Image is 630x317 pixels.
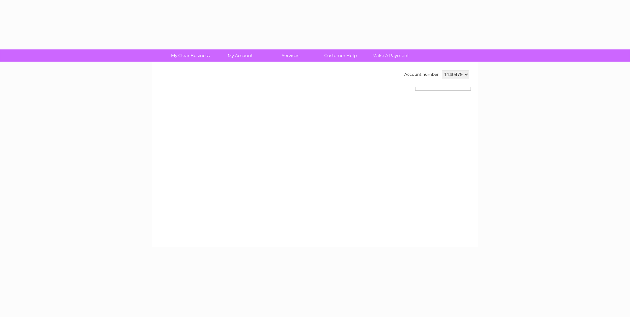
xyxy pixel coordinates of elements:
[313,49,368,62] a: Customer Help
[403,69,440,80] td: Account number
[163,49,217,62] a: My Clear Business
[213,49,268,62] a: My Account
[263,49,318,62] a: Services
[363,49,418,62] a: Make A Payment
